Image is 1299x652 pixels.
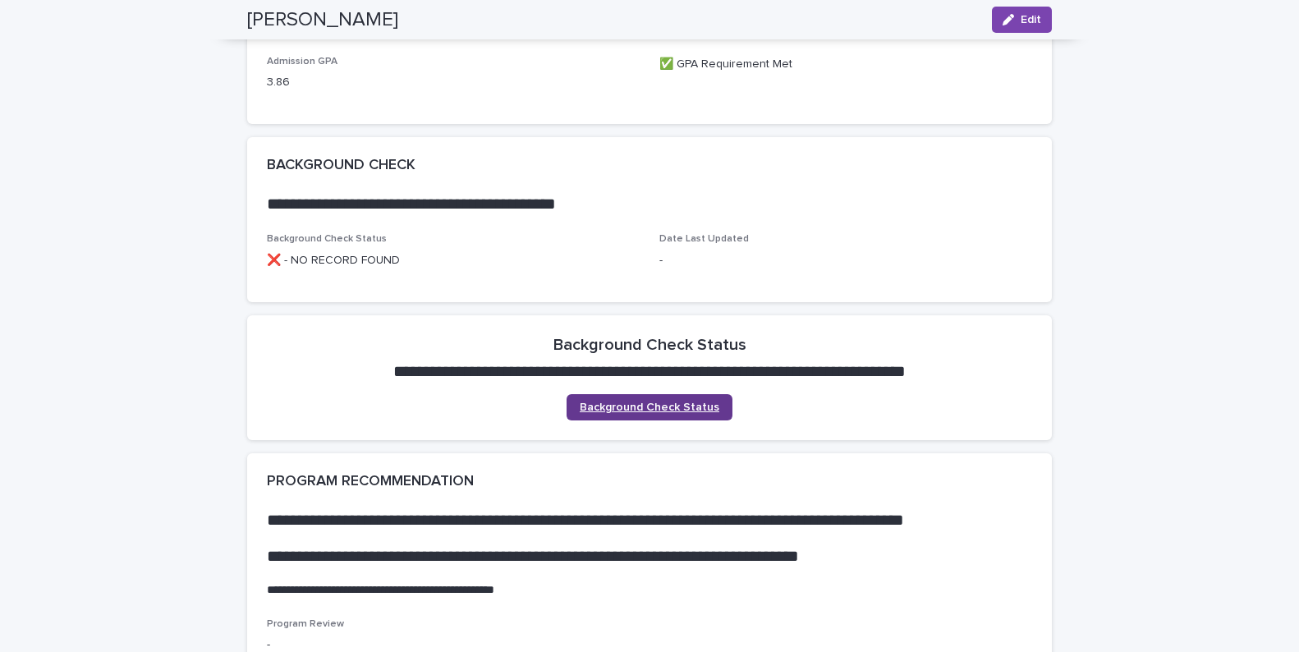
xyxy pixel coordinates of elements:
h2: PROGRAM RECOMMENDATION [267,473,474,491]
span: Background Check Status [580,402,719,413]
span: Admission GPA [267,57,337,67]
span: Background Check Status [267,234,387,244]
p: - [659,252,1032,269]
button: Edit [992,7,1052,33]
h2: BACKGROUND CHECK [267,157,415,175]
a: Background Check Status [567,394,732,420]
h2: Background Check Status [553,335,746,355]
span: Date Last Updated [659,234,749,244]
p: ❌ - NO RECORD FOUND [267,252,640,269]
span: Edit [1021,14,1041,25]
p: ✅ GPA Requirement Met [659,56,1032,73]
p: 3.86 [267,74,640,91]
h2: [PERSON_NAME] [247,8,398,32]
span: Program Review [267,619,344,629]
